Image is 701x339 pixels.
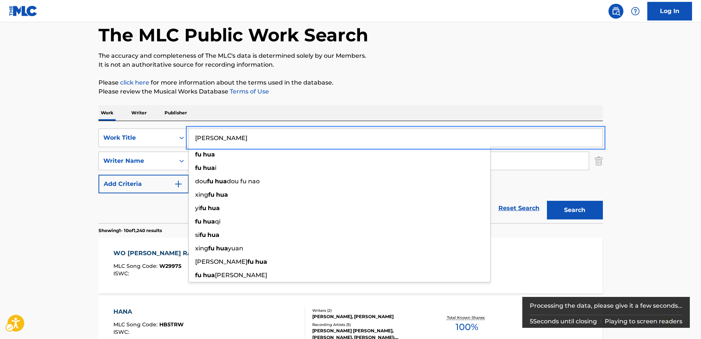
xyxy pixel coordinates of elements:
p: Showing 1 - 10 of 1,240 results [98,227,162,234]
div: Processing the data, please give it a few seconds... [530,297,683,315]
strong: fu [195,272,201,279]
div: WO [PERSON_NAME] RAN ZHU FU NI [113,249,235,258]
strong: fu [200,231,206,238]
span: W29975 [159,263,181,269]
div: On [175,152,188,170]
span: [PERSON_NAME] [215,272,267,279]
div: Work Title [103,133,170,142]
span: [PERSON_NAME] [195,258,247,265]
span: yuan [228,245,243,252]
p: Publisher [162,105,189,121]
strong: fu [195,218,201,225]
li: xingfuhua [189,188,490,202]
input: Search... [189,129,603,147]
span: HB5TRW [159,321,184,328]
span: ISWC : [113,329,131,335]
li: xingfuhuayuan [189,242,490,255]
img: help [631,7,640,16]
strong: fu [195,164,201,171]
p: The accuracy and completeness of The MLC's data is determined solely by our Members. [98,51,603,60]
strong: fu [208,245,215,252]
strong: fu [208,191,215,198]
div: Writers ( 2 ) [312,308,425,313]
a: WO [PERSON_NAME] RAN ZHU FU NIMLC Song Code:W29975ISWC:Writers (2)[PERSON_NAME], [PERSON_NAME]Rec... [98,238,603,294]
a: Reset Search [495,200,543,216]
li: fuhua [189,148,490,161]
strong: hua [203,218,215,225]
span: yi [195,205,200,212]
p: Work [98,105,116,121]
span: qi [215,218,220,225]
button: Search [547,201,603,219]
li: fuhua[PERSON_NAME] [189,269,490,282]
span: si [195,231,200,238]
strong: hua [203,272,215,279]
div: [PERSON_NAME], [PERSON_NAME] [312,313,425,320]
p: Please review the Musical Works Database [98,87,603,96]
li: fuhuai [189,161,490,175]
strong: hua [215,178,227,185]
a: Terms of Use [228,88,269,95]
span: i [215,164,216,171]
li: [PERSON_NAME]fuhua [189,255,490,269]
a: click here [120,79,149,86]
img: Delete Criterion [595,152,603,170]
strong: hua [255,258,267,265]
span: dou fu nao [227,178,260,185]
img: 9d2ae6d4665cec9f34b9.svg [174,180,183,188]
p: Please for more information about the terms used in the database. [98,78,603,87]
strong: hua [216,245,228,252]
button: Add Criteria [98,175,189,193]
p: It is not an authoritative source for recording information. [98,60,603,69]
strong: fu [195,151,201,158]
li: doufuhuadou fu nao [189,175,490,188]
strong: fu [207,178,213,185]
span: 5 [530,318,533,325]
span: MLC Song Code : [113,263,159,269]
span: xing [195,191,208,198]
li: yifuhua [189,202,490,215]
strong: hua [208,205,220,212]
li: sifuhua [189,228,490,242]
strong: hua [203,151,215,158]
img: MLC Logo [9,6,38,16]
div: On [175,129,188,147]
strong: fu [247,258,254,265]
div: Writer Name [103,156,170,165]
span: xing [195,245,208,252]
h1: The MLC Public Work Search [98,24,368,46]
div: HANA [113,307,184,316]
strong: hua [216,191,228,198]
span: MLC Song Code : [113,321,159,328]
div: Recording Artists ( 5 ) [312,322,425,327]
span: ISWC : [113,270,131,277]
p: Total Known Shares: [447,315,487,320]
a: Log In [647,2,692,20]
img: search [611,7,620,16]
span: dou [195,178,207,185]
strong: hua [207,231,219,238]
p: Writer [129,105,149,121]
form: Search Form [98,129,603,223]
strong: hua [203,164,215,171]
li: fuhuaqi [189,215,490,228]
strong: fu [200,205,206,212]
span: 100 % [456,320,478,334]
